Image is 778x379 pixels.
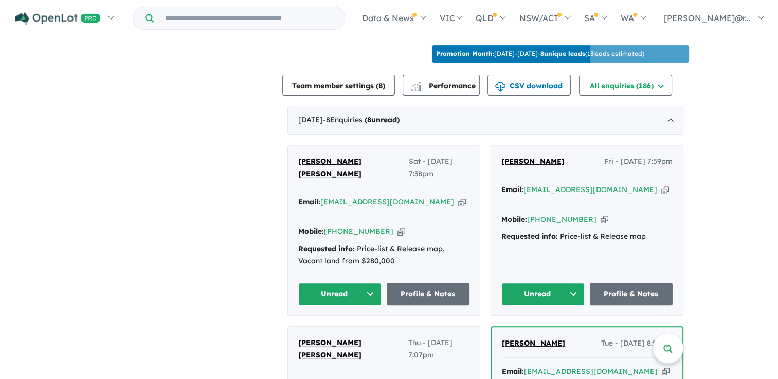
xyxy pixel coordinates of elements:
[408,337,469,362] span: Thu - [DATE] 7:07pm
[495,82,505,92] img: download icon
[298,244,355,253] strong: Requested info:
[298,157,361,178] span: [PERSON_NAME] [PERSON_NAME]
[501,157,565,166] span: [PERSON_NAME]
[487,75,571,96] button: CSV download
[501,232,558,241] strong: Requested info:
[436,50,494,58] b: Promotion Month:
[601,337,672,350] span: Tue - [DATE] 8:56pm
[502,337,565,350] a: [PERSON_NAME]
[15,12,101,25] img: Openlot PRO Logo White
[387,283,470,305] a: Profile & Notes
[579,75,672,96] button: All enquiries (186)
[156,7,342,29] input: Try estate name, suburb, builder or developer
[298,197,320,206] strong: Email:
[298,338,361,359] span: [PERSON_NAME] [PERSON_NAME]
[367,115,371,124] span: 8
[501,156,565,168] a: [PERSON_NAME]
[502,338,565,348] span: [PERSON_NAME]
[501,231,673,243] div: Price-list & Release map
[287,106,683,135] div: [DATE]
[323,115,400,124] span: - 8 Enquir ies
[527,215,596,224] a: [PHONE_NUMBER]
[501,283,585,305] button: Unread
[664,13,751,23] span: [PERSON_NAME]@r...
[590,283,673,305] a: Profile & Notes
[412,81,476,90] span: Performance
[502,367,524,376] strong: Email:
[601,214,608,225] button: Copy
[403,75,480,96] button: Performance
[501,185,523,194] strong: Email:
[378,81,383,90] span: 8
[282,75,395,96] button: Team member settings (8)
[662,366,670,377] button: Copy
[458,197,466,207] button: Copy
[411,85,421,91] img: bar-chart.svg
[540,50,585,58] b: 8 unique leads
[298,243,469,268] div: Price-list & Release map, Vacant land from $280,000
[298,337,408,362] a: [PERSON_NAME] [PERSON_NAME]
[320,197,454,206] a: [EMAIL_ADDRESS][DOMAIN_NAME]
[298,283,382,305] button: Unread
[523,185,657,194] a: [EMAIL_ADDRESS][DOMAIN_NAME]
[436,49,644,59] p: [DATE] - [DATE] - ( 13 leads estimated)
[501,215,527,224] strong: Mobile:
[365,115,400,124] strong: ( unread)
[397,226,405,237] button: Copy
[411,82,421,87] img: line-chart.svg
[524,367,658,376] a: [EMAIL_ADDRESS][DOMAIN_NAME]
[661,184,669,195] button: Copy
[298,156,409,180] a: [PERSON_NAME] [PERSON_NAME]
[324,226,393,236] a: [PHONE_NUMBER]
[298,226,324,236] strong: Mobile:
[604,156,673,168] span: Fri - [DATE] 7:59pm
[409,156,469,180] span: Sat - [DATE] 7:38pm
